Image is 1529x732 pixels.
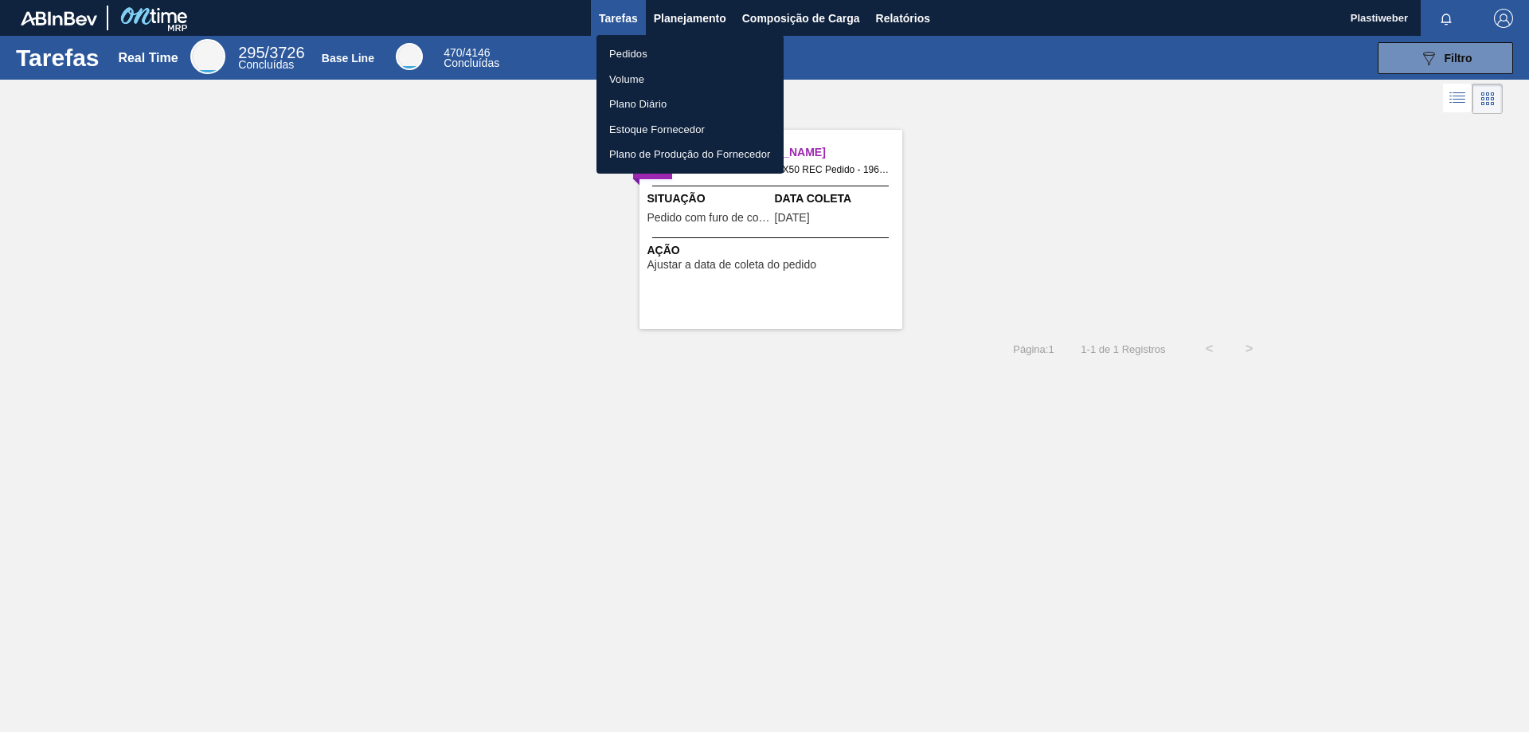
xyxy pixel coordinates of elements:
[596,142,784,167] a: Plano de Produção do Fornecedor
[596,92,784,117] a: Plano Diário
[596,41,784,67] a: Pedidos
[596,67,784,92] a: Volume
[596,117,784,143] a: Estoque Fornecedor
